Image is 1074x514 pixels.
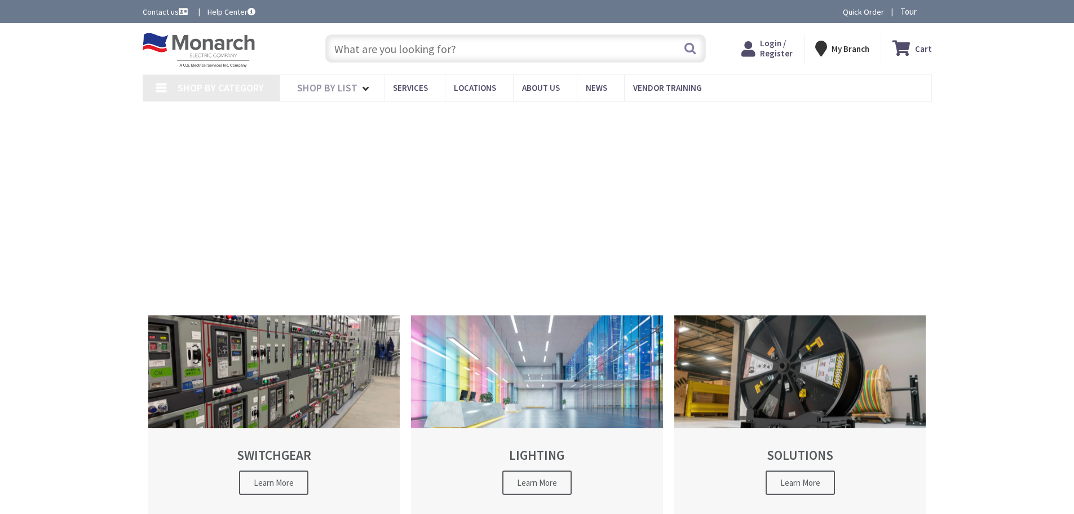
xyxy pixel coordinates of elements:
[143,33,255,68] img: Monarch Electric Company
[178,81,264,94] span: Shop By Category
[297,81,357,94] span: Shop By List
[239,471,308,495] span: Learn More
[143,6,190,17] a: Contact us
[815,38,869,59] div: My Branch
[843,6,884,17] a: Quick Order
[760,38,793,59] span: Login / Register
[325,34,706,63] input: What are you looking for?
[892,38,932,59] a: Cart
[168,448,381,462] h2: SWITCHGEAR
[694,448,907,462] h2: SOLUTIONS
[586,82,607,93] span: News
[522,82,560,93] span: About Us
[502,471,572,495] span: Learn More
[832,43,869,54] strong: My Branch
[900,6,929,17] span: Tour
[454,82,496,93] span: Locations
[741,38,793,59] a: Login / Register
[633,82,702,93] span: Vendor Training
[766,471,835,495] span: Learn More
[431,448,643,462] h2: LIGHTING
[207,6,255,17] a: Help Center
[915,38,932,59] strong: Cart
[393,82,428,93] span: Services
